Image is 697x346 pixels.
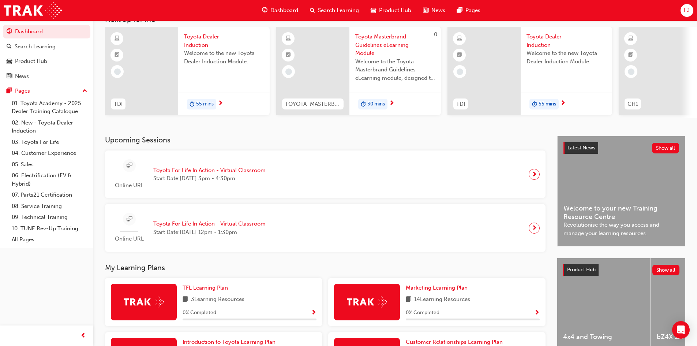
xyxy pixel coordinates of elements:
[563,264,679,276] a: Product HubShow all
[389,100,394,107] span: next-icon
[347,296,387,308] img: Trak
[406,309,439,317] span: 0 % Completed
[355,57,435,82] span: Welcome to the Toyota Masterbrand Guidelines eLearning module, designed to enhance your knowledge...
[184,49,264,66] span: Welcome to the new Toyota Dealer Induction Module.
[431,6,445,15] span: News
[406,284,468,291] span: Marketing Learning Plan
[365,3,417,18] a: car-iconProduct Hub
[457,34,462,44] span: learningResourceType_ELEARNING-icon
[9,117,90,137] a: 02. New - Toyota Dealer Induction
[114,68,121,75] span: learningRecordVerb_NONE-icon
[406,284,471,292] a: Marketing Learning Plan
[105,27,270,115] a: TDIToyota Dealer InductionWelcome to the new Toyota Dealer Induction Module.duration-icon55 mins
[628,68,634,75] span: learningRecordVerb_NONE-icon
[311,310,316,316] span: Show Progress
[80,331,86,341] span: prev-icon
[190,100,195,109] span: duration-icon
[3,84,90,98] button: Pages
[183,284,231,292] a: TFL Learning Plan
[9,223,90,234] a: 10. TUNE Rev-Up Training
[563,142,679,154] a: Latest NewsShow all
[563,204,679,221] span: Welcome to your new Training Resource Centre
[361,100,366,109] span: duration-icon
[183,339,276,345] span: Introduction to Toyota Learning Plan
[111,235,147,243] span: Online URL
[3,40,90,53] a: Search Learning
[105,264,546,272] h3: My Learning Plans
[414,295,470,304] span: 14 Learning Resources
[256,3,304,18] a: guage-iconDashboard
[285,68,292,75] span: learningRecordVerb_NONE-icon
[532,100,537,109] span: duration-icon
[218,100,223,107] span: next-icon
[652,143,679,153] button: Show all
[15,42,56,51] div: Search Learning
[9,98,90,117] a: 01. Toyota Academy - 2025 Dealer Training Catalogue
[276,27,441,115] a: 0TOYOTA_MASTERBRAND_ELToyota Masterbrand Guidelines eLearning ModuleWelcome to the Toyota Masterb...
[9,212,90,223] a: 09. Technical Training
[15,57,47,66] div: Product Hub
[7,88,12,94] span: pages-icon
[3,23,90,84] button: DashboardSearch LearningProduct HubNews
[652,265,680,275] button: Show all
[684,6,690,15] span: LJ
[557,136,685,246] a: Latest NewsShow allWelcome to your new Training Resource CentreRevolutionise the way you access a...
[262,6,267,15] span: guage-icon
[539,100,556,108] span: 55 mins
[127,161,132,170] span: sessionType_ONLINE_URL-icon
[681,4,693,17] button: LJ
[406,339,503,345] span: Customer Relationships Learning Plan
[457,51,462,60] span: booktick-icon
[183,295,188,304] span: book-icon
[115,51,120,60] span: booktick-icon
[153,228,266,237] span: Start Date: [DATE] 12pm - 1:30pm
[9,189,90,201] a: 07. Parts21 Certification
[628,34,633,44] span: learningResourceType_ELEARNING-icon
[7,58,12,65] span: car-icon
[567,145,595,151] span: Latest News
[3,25,90,38] a: Dashboard
[7,73,12,80] span: news-icon
[627,100,638,108] span: CH1
[7,29,12,35] span: guage-icon
[15,72,29,81] div: News
[115,34,120,44] span: learningResourceType_ELEARNING-icon
[111,181,147,190] span: Online URL
[310,6,315,15] span: search-icon
[367,100,385,108] span: 30 mins
[286,51,291,60] span: booktick-icon
[9,201,90,212] a: 08. Service Training
[563,333,645,341] span: 4x4 and Towing
[111,210,540,246] a: Online URLToyota For Life In Action - Virtual ClassroomStart Date:[DATE] 12pm - 1:30pm
[153,166,266,175] span: Toyota For Life In Action - Virtual Classroom
[567,267,596,273] span: Product Hub
[355,33,435,57] span: Toyota Masterbrand Guidelines eLearning Module
[434,31,437,38] span: 0
[9,234,90,245] a: All Pages
[456,100,465,108] span: TDI
[270,6,298,15] span: Dashboard
[3,70,90,83] a: News
[196,100,214,108] span: 55 mins
[153,220,266,228] span: Toyota For Life In Action - Virtual Classroom
[318,6,359,15] span: Search Learning
[111,156,540,193] a: Online URLToyota For Life In Action - Virtual ClassroomStart Date:[DATE] 3pm - 4:30pm
[9,137,90,148] a: 03. Toyota For Life
[183,284,228,291] span: TFL Learning Plan
[4,2,62,19] img: Trak
[183,309,216,317] span: 0 % Completed
[406,295,411,304] span: book-icon
[7,44,12,50] span: search-icon
[447,27,612,115] a: TDIToyota Dealer InductionWelcome to the new Toyota Dealer Induction Module.duration-icon55 mins
[417,3,451,18] a: news-iconNews
[304,3,365,18] a: search-iconSearch Learning
[184,33,264,49] span: Toyota Dealer Induction
[105,136,546,144] h3: Upcoming Sessions
[423,6,428,15] span: news-icon
[532,169,537,179] span: next-icon
[672,321,690,339] div: Open Intercom Messenger
[9,170,90,189] a: 06. Electrification (EV & Hybrid)
[3,55,90,68] a: Product Hub
[311,308,316,317] button: Show Progress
